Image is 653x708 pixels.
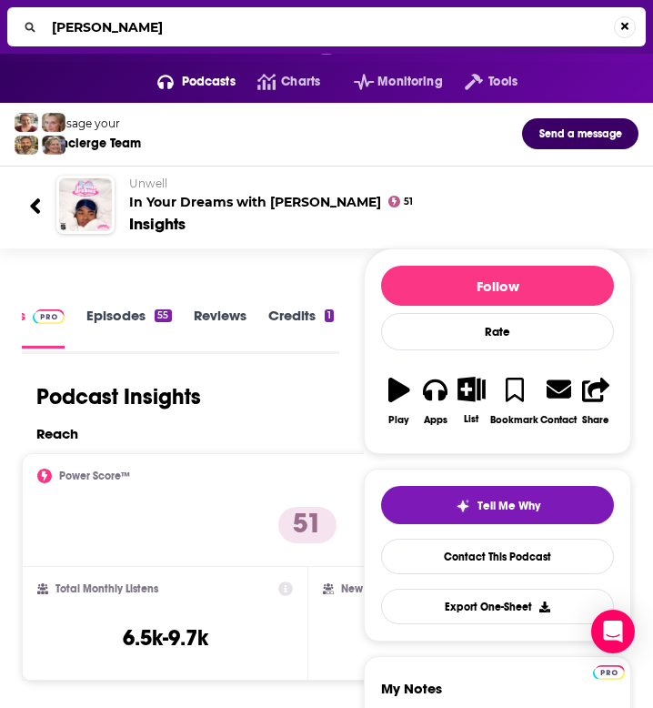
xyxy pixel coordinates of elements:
[182,69,236,95] span: Podcasts
[194,307,246,348] a: Reviews
[488,69,517,95] span: Tools
[45,136,141,151] div: Concierge Team
[477,499,540,513] span: Tell Me Why
[443,67,517,96] button: open menu
[33,309,65,324] img: Podchaser Pro
[155,309,171,322] div: 55
[417,365,454,437] button: Apps
[381,365,417,437] button: Play
[136,67,236,96] button: open menu
[381,486,614,524] button: tell me why sparkleTell Me Why
[381,589,614,624] button: Export One-Sheet
[578,365,614,437] button: Share
[539,365,578,437] a: Contact
[341,582,441,595] h2: New Episode Listens
[540,413,577,426] div: Contact
[45,116,141,130] div: Message your
[381,266,614,306] button: Follow
[15,136,38,155] img: Jon Profile
[490,414,538,426] div: Bookmark
[404,198,413,206] span: 51
[381,539,614,574] a: Contact This Podcast
[268,307,334,348] a: Credits1
[424,414,447,426] div: Apps
[464,413,478,425] div: List
[377,69,442,95] span: Monitoring
[59,470,130,482] h2: Power Score™
[522,118,638,149] button: Send a message
[325,309,334,322] div: 1
[582,414,609,426] div: Share
[278,507,337,543] p: 51
[86,307,171,348] a: Episodes55
[489,365,539,437] button: Bookmark
[36,383,201,410] h1: Podcast Insights
[42,136,65,155] img: Barbara Profile
[59,178,112,231] img: In Your Dreams with Owen Thiele
[123,624,208,652] h3: 6.5k-9.7k
[381,313,614,350] div: Rate
[55,582,158,595] h2: Total Monthly Listens
[454,365,490,436] button: List
[332,67,443,96] button: open menu
[129,177,167,190] span: Unwell
[281,69,320,95] span: Charts
[15,113,38,132] img: Sydney Profile
[42,113,65,132] img: Jules Profile
[388,414,409,426] div: Play
[456,499,470,513] img: tell me why sparkle
[129,214,186,234] div: Insights
[129,177,624,210] h2: In Your Dreams with [PERSON_NAME]
[593,665,625,680] img: Podchaser Pro
[591,610,635,653] div: Open Intercom Messenger
[7,7,646,46] div: Search...
[45,13,614,42] input: Search...
[593,662,625,680] a: Pro website
[236,67,320,96] a: Charts
[36,425,78,442] h2: Reach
